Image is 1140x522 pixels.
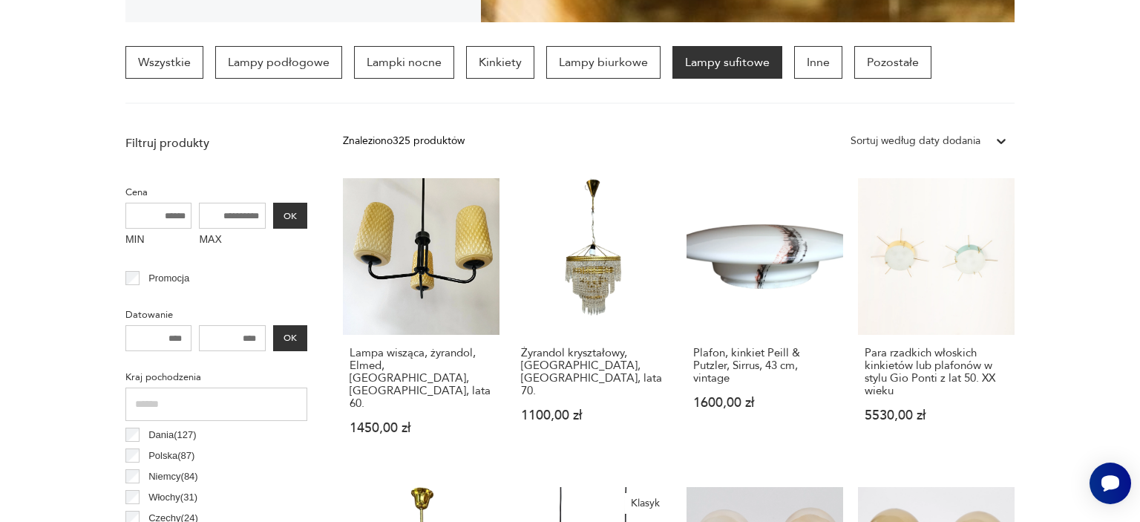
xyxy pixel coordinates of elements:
[693,397,836,409] p: 1600,00 zł
[148,448,194,464] p: Polska ( 87 )
[354,46,454,79] a: Lampki nocne
[125,135,307,151] p: Filtruj produkty
[687,178,843,463] a: Plafon, kinkiet Peill & Putzler, Sirrus, 43 cm, vintagePlafon, kinkiet Peill & Putzler, Sirrus, 4...
[693,347,836,385] h3: Plafon, kinkiet Peill & Putzler, Sirrus, 43 cm, vintage
[546,46,661,79] a: Lampy biurkowe
[851,133,980,149] div: Sortuj według daty dodania
[148,427,196,443] p: Dania ( 127 )
[125,229,192,252] label: MIN
[125,369,307,385] p: Kraj pochodzenia
[350,347,493,410] h3: Lampa wisząca, żyrandol, Elmed, [GEOGRAPHIC_DATA], [GEOGRAPHIC_DATA], lata 60.
[215,46,342,79] a: Lampy podłogowe
[854,46,931,79] a: Pozostałe
[273,325,307,351] button: OK
[521,347,664,397] h3: Żyrandol kryształowy, [GEOGRAPHIC_DATA], [GEOGRAPHIC_DATA], lata 70.
[148,489,197,506] p: Włochy ( 31 )
[858,178,1015,463] a: Para rzadkich włoskich kinkietów lub plafonów w stylu Gio Ponti z lat 50. XX wiekuPara rzadkich w...
[199,229,266,252] label: MAX
[125,46,203,79] a: Wszystkie
[865,409,1008,422] p: 5530,00 zł
[466,46,534,79] a: Kinkiety
[794,46,842,79] a: Inne
[273,203,307,229] button: OK
[514,178,671,463] a: Żyrandol kryształowy, Železnobrodské Sklo, Czechosłowacja, lata 70.Żyrandol kryształowy, [GEOGRAP...
[1090,463,1131,504] iframe: Smartsupp widget button
[343,133,465,149] div: Znaleziono 325 produktów
[672,46,782,79] a: Lampy sufitowe
[148,469,198,485] p: Niemcy ( 84 )
[521,409,664,422] p: 1100,00 zł
[865,347,1008,397] h3: Para rzadkich włoskich kinkietów lub plafonów w stylu Gio Ponti z lat 50. XX wieku
[125,307,307,323] p: Datowanie
[148,270,189,287] p: Promocja
[350,422,493,434] p: 1450,00 zł
[125,184,307,200] p: Cena
[343,178,499,463] a: Lampa wisząca, żyrandol, Elmed, Zabrze, Polska, lata 60.Lampa wisząca, żyrandol, Elmed, [GEOGRAPH...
